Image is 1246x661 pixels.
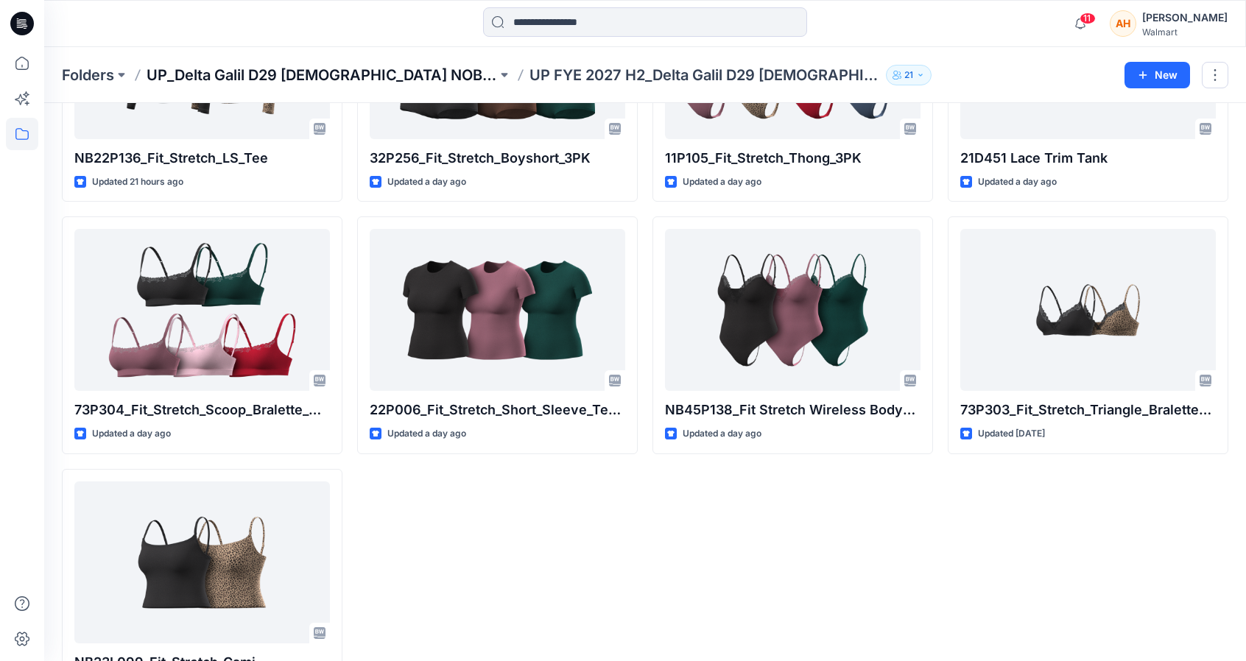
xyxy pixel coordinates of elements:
div: Walmart [1142,26,1228,38]
a: 73P304_Fit_Stretch_Scoop_Bralette_With_Lace (1) [74,229,330,391]
button: 21 [886,65,932,85]
p: Updated a day ago [92,426,171,442]
div: AH [1110,10,1136,37]
p: UP FYE 2027 H2_Delta Galil D29 [DEMOGRAPHIC_DATA] NOBO Wall [529,65,880,85]
div: [PERSON_NAME] [1142,9,1228,26]
p: NB22P136_Fit_Stretch_LS_Tee [74,148,330,169]
p: 21D451 Lace Trim Tank [960,148,1216,169]
p: 73P304_Fit_Stretch_Scoop_Bralette_With_Lace (1) [74,400,330,420]
p: 32P256_Fit_Stretch_Boyshort_3PK [370,148,625,169]
p: Updated a day ago [683,174,761,190]
a: Folders [62,65,114,85]
a: 22P006_Fit_Stretch_Short_Sleeve_Tee_Shirt [370,229,625,391]
p: 21 [904,67,913,83]
a: 73P303_Fit_Stretch_Triangle_Bralette_With_Lace [960,229,1216,391]
p: Updated [DATE] [978,426,1045,442]
p: Updated a day ago [978,174,1057,190]
a: NB23L099_Fit_Stretch_Cami [74,481,330,643]
p: 11P105_Fit_Stretch_Thong_3PK [665,148,921,169]
p: Updated a day ago [387,426,466,442]
p: Updated a day ago [387,174,466,190]
a: NB45P138_Fit Stretch Wireless Bodysuit W.Lace [665,229,921,391]
button: New [1124,62,1190,88]
a: UP_Delta Galil D29 [DEMOGRAPHIC_DATA] NOBO Intimates [147,65,497,85]
p: NB45P138_Fit Stretch Wireless Bodysuit W.Lace [665,400,921,420]
p: 22P006_Fit_Stretch_Short_Sleeve_Tee_Shirt [370,400,625,420]
span: 11 [1080,13,1096,24]
p: Updated a day ago [683,426,761,442]
p: 73P303_Fit_Stretch_Triangle_Bralette_With_Lace [960,400,1216,420]
p: Updated 21 hours ago [92,174,183,190]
